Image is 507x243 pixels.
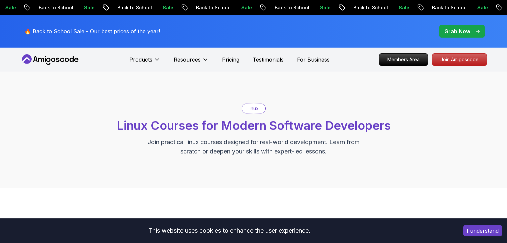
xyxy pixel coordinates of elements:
[379,53,428,66] a: Members Area
[297,56,330,64] a: For Business
[33,4,78,11] p: Back to School
[379,54,428,66] p: Members Area
[236,4,257,11] p: Sale
[432,53,487,66] a: Join Amigoscode
[348,4,393,11] p: Back to School
[426,4,472,11] p: Back to School
[393,4,414,11] p: Sale
[314,4,336,11] p: Sale
[112,4,157,11] p: Back to School
[463,225,502,236] button: Accept cookies
[142,137,366,156] p: Join practical linux courses designed for real-world development. Learn from scratch or deepen yo...
[253,56,284,64] a: Testimonials
[444,27,470,35] p: Grab Now
[24,27,160,35] p: 🔥 Back to School Sale - Our best prices of the year!
[78,4,100,11] p: Sale
[129,56,152,64] p: Products
[472,4,493,11] p: Sale
[174,56,201,64] p: Resources
[432,54,487,66] p: Join Amigoscode
[157,4,178,11] p: Sale
[5,223,453,238] div: This website uses cookies to enhance the user experience.
[222,56,239,64] a: Pricing
[174,56,209,69] button: Resources
[249,105,259,112] p: linux
[269,4,314,11] p: Back to School
[117,118,391,133] span: Linux Courses for Modern Software Developers
[129,56,160,69] button: Products
[190,4,236,11] p: Back to School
